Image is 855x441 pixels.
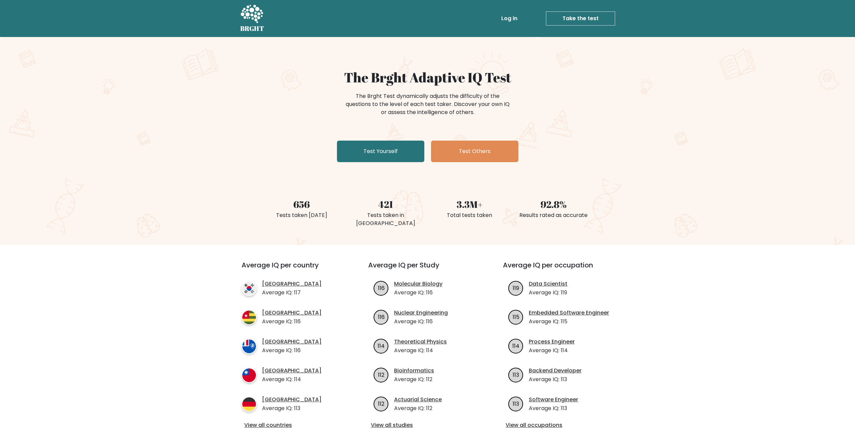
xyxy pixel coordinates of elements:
[348,211,424,227] div: Tests taken in [GEOGRAPHIC_DATA]
[513,284,519,292] text: 119
[262,318,322,326] p: Average IQ: 116
[240,25,264,33] h5: BRGHT
[262,289,322,297] p: Average IQ: 117
[529,346,575,355] p: Average IQ: 114
[344,92,512,116] div: The Brght Test dynamically adjusts the difficulty of the questions to the level of each test take...
[264,69,592,85] h1: The Brght Adaptive IQ Test
[242,281,257,296] img: country
[242,261,344,277] h3: Average IQ per country
[378,313,385,321] text: 116
[244,421,341,429] a: View all countries
[394,346,447,355] p: Average IQ: 114
[394,396,442,404] a: Actuarial Science
[499,12,520,25] a: Log in
[394,289,442,297] p: Average IQ: 116
[264,197,340,211] div: 656
[546,11,615,26] a: Take the test
[529,375,582,383] p: Average IQ: 113
[394,318,448,326] p: Average IQ: 116
[394,309,448,317] a: Nuclear Engineering
[262,367,322,375] a: [GEOGRAPHIC_DATA]
[529,318,609,326] p: Average IQ: 115
[242,397,257,412] img: country
[378,342,385,350] text: 114
[262,396,322,404] a: [GEOGRAPHIC_DATA]
[368,261,487,277] h3: Average IQ per Study
[529,367,582,375] a: Backend Developer
[432,211,508,219] div: Total tests taken
[262,338,322,346] a: [GEOGRAPHIC_DATA]
[262,309,322,317] a: [GEOGRAPHIC_DATA]
[348,197,424,211] div: 421
[371,421,484,429] a: View all studies
[394,280,442,288] a: Molecular Biology
[262,346,322,355] p: Average IQ: 116
[529,338,575,346] a: Process Engineer
[264,211,340,219] div: Tests taken [DATE]
[516,197,592,211] div: 92.8%
[516,211,592,219] div: Results rated as accurate
[378,284,385,292] text: 116
[394,367,434,375] a: Bioinformatics
[242,310,257,325] img: country
[378,371,384,378] text: 112
[240,3,264,34] a: BRGHT
[242,339,257,354] img: country
[529,309,609,317] a: Embedded Software Engineer
[242,368,257,383] img: country
[529,280,567,288] a: Data Scientist
[513,313,519,321] text: 115
[529,289,567,297] p: Average IQ: 119
[506,421,619,429] a: View all occupations
[262,280,322,288] a: [GEOGRAPHIC_DATA]
[337,141,424,162] a: Test Yourself
[512,342,519,350] text: 114
[432,197,508,211] div: 3.3M+
[262,375,322,383] p: Average IQ: 114
[394,404,442,412] p: Average IQ: 112
[378,400,384,407] text: 112
[431,141,518,162] a: Test Others
[394,338,447,346] a: Theoretical Physics
[503,261,622,277] h3: Average IQ per occupation
[529,404,578,412] p: Average IQ: 113
[262,404,322,412] p: Average IQ: 113
[513,371,519,378] text: 113
[529,396,578,404] a: Software Engineer
[513,400,519,407] text: 113
[394,375,434,383] p: Average IQ: 112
